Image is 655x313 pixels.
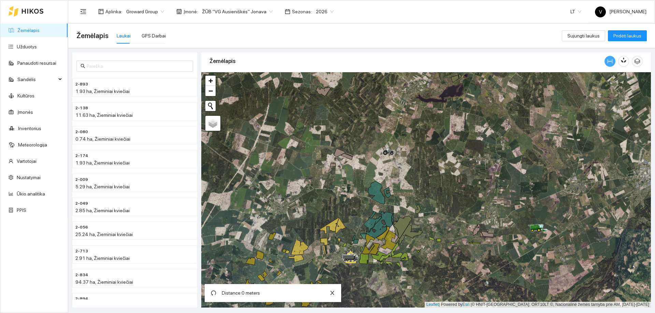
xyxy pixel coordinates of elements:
[605,59,615,64] span: column-width
[18,142,47,147] a: Meteorologija
[17,93,34,98] a: Kultūros
[75,105,88,111] span: 2-138
[463,302,470,307] a: Esri
[81,64,85,68] span: search
[75,272,88,278] span: 2-834
[17,175,41,180] a: Nustatymai
[75,81,88,88] span: 2-893
[285,9,290,14] span: calendar
[17,28,40,33] a: Žemėlapis
[142,32,166,40] div: GPS Darbai
[117,32,131,40] div: Laukai
[426,302,439,307] a: Leaflet
[613,32,641,40] span: Pridėti laukus
[17,191,45,197] a: Ūkio analitika
[595,9,646,14] span: [PERSON_NAME]
[75,296,88,302] span: 2-894
[605,56,615,67] button: column-width
[608,30,647,41] button: Pridėti laukus
[75,89,130,94] span: 1.93 ha, Žieminiai kviečiai
[17,44,37,49] a: Užduotys
[208,76,213,85] span: +
[599,6,602,17] span: V
[205,116,220,131] a: Layers
[75,255,130,261] span: 2.91 ha, Žieminiai kviečiai
[75,160,130,166] span: 1.93 ha, Žieminiai kviečiai
[98,9,104,14] span: layout
[18,126,41,131] a: Inventorius
[75,136,130,142] span: 0.74 ha, Žieminiai kviečiai
[76,30,108,41] span: Žemėlapis
[567,32,600,40] span: Sujungti laukus
[205,76,216,86] a: Zoom in
[87,62,189,70] input: Paieška
[316,6,334,17] span: 2026
[562,33,605,38] a: Sujungti laukus
[208,287,219,298] button: undo
[75,129,88,135] span: 2-080
[17,73,56,86] span: Sandėlis
[75,224,88,231] span: 2-056
[202,6,273,17] span: ŽŪB "VG Ausieniškės" Jonava
[208,87,213,95] span: −
[80,9,86,15] span: menu-fold
[75,200,88,207] span: 2-049
[562,30,605,41] button: Sujungti laukus
[105,8,122,15] span: Aplinka :
[222,290,260,296] span: Distance: 0 meters
[17,60,56,66] a: Panaudoti resursai
[17,109,33,115] a: Įmonės
[292,8,312,15] span: Sezonas :
[17,158,37,164] a: Vartotojai
[75,176,88,183] span: 2-009
[75,279,133,285] span: 94.37 ha, Žieminiai kviečiai
[327,290,337,296] span: close
[75,208,130,213] span: 2.85 ha, Žieminiai kviečiai
[608,33,647,38] a: Pridėti laukus
[205,101,216,111] button: Initiate a new search
[205,86,216,96] a: Zoom out
[75,153,88,159] span: 2-174
[208,290,219,296] span: undo
[570,6,581,17] span: LT
[75,112,133,118] span: 11.63 ha, Žieminiai kviečiai
[176,9,182,14] span: shop
[126,6,164,17] span: Groward Group
[327,287,338,298] button: close
[425,302,651,308] div: | Powered by © HNIT-[GEOGRAPHIC_DATA]; ORT10LT ©, Nacionalinė žemės tarnyba prie AM, [DATE]-[DATE]
[75,248,88,254] span: 2-713
[17,207,26,213] a: PPIS
[209,51,605,71] div: Žemėlapis
[75,184,130,189] span: 5.29 ha, Žieminiai kviečiai
[471,302,472,307] span: |
[184,8,198,15] span: Įmonė :
[75,232,133,237] span: 25.24 ha, Žieminiai kviečiai
[76,5,90,18] button: menu-fold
